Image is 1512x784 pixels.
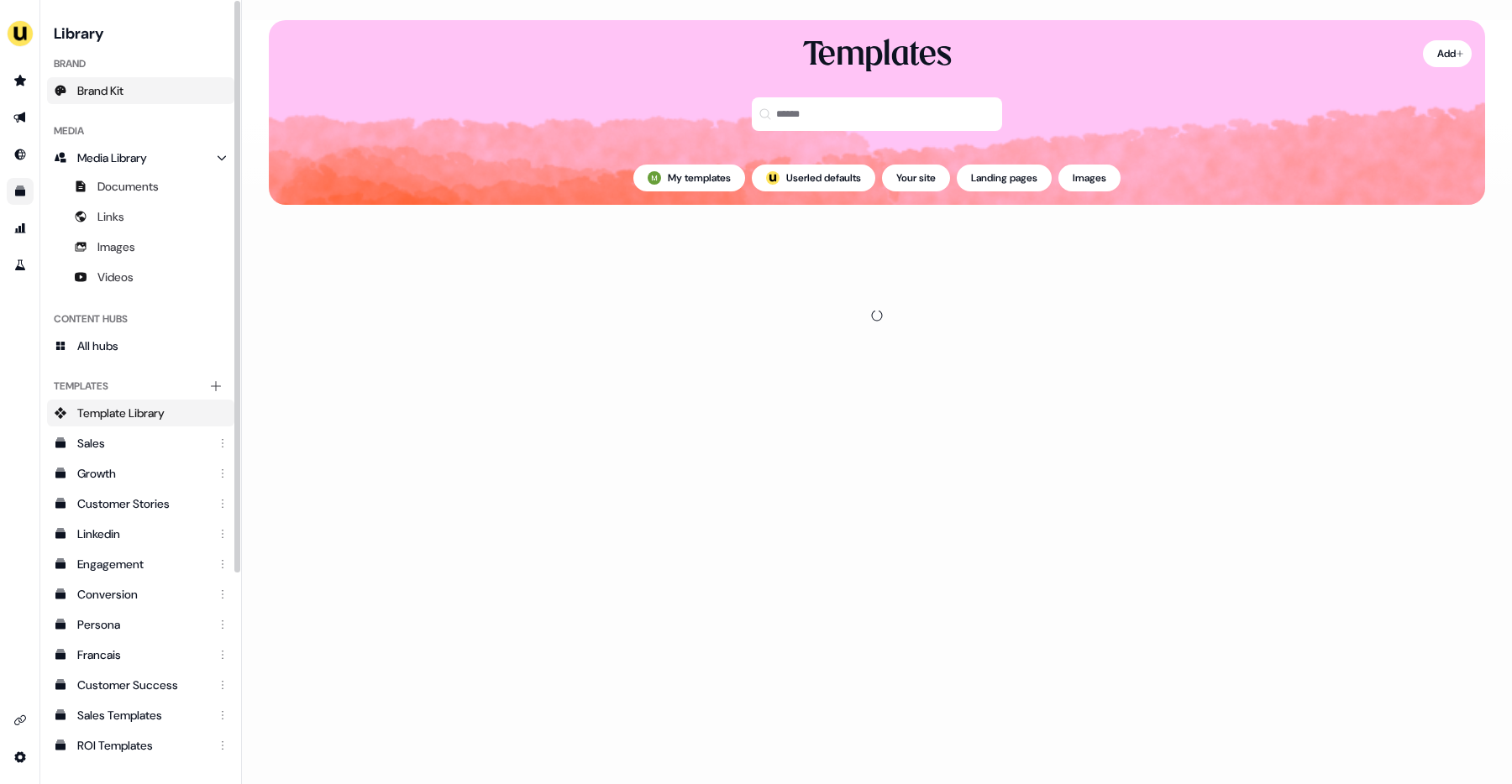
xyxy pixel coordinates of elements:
[7,252,34,279] a: Go to experiments
[47,50,234,77] div: Brand
[47,732,234,759] a: ROI Templates
[7,178,34,205] a: Go to templates
[77,586,207,603] div: Conversion
[47,306,234,332] div: Content Hubs
[97,238,135,255] span: Images
[77,149,147,166] span: Media Library
[77,337,118,354] span: All hubs
[77,737,207,754] div: ROI Templates
[47,672,234,698] a: Customer Success
[1058,165,1121,191] button: Images
[47,144,234,171] a: Media Library
[77,556,207,572] div: Engagement
[752,165,875,191] button: userled logo;Userled defaults
[77,465,207,482] div: Growth
[47,551,234,578] a: Engagement
[47,332,234,359] a: All hubs
[7,744,34,771] a: Go to integrations
[77,435,207,452] div: Sales
[47,641,234,668] a: Francais
[1423,40,1472,67] button: Add
[77,707,207,724] div: Sales Templates
[47,20,234,44] h3: Library
[882,165,950,191] button: Your site
[77,495,207,512] div: Customer Stories
[47,77,234,104] a: Brand Kit
[7,141,34,168] a: Go to Inbound
[47,173,234,200] a: Documents
[47,264,234,290] a: Videos
[77,82,123,99] span: Brand Kit
[7,104,34,131] a: Go to outbound experience
[77,646,207,663] div: Francais
[957,165,1052,191] button: Landing pages
[47,520,234,547] a: Linkedin
[633,165,745,191] button: My templates
[47,203,234,230] a: Links
[47,611,234,638] a: Persona
[77,616,207,633] div: Persona
[47,400,234,426] a: Template Library
[77,525,207,542] div: Linkedin
[47,373,234,400] div: Templates
[47,460,234,487] a: Growth
[766,171,780,185] div: ;
[47,581,234,608] a: Conversion
[7,215,34,242] a: Go to attribution
[648,171,661,185] img: Mickael
[47,233,234,260] a: Images
[803,34,952,77] div: Templates
[97,269,134,285] span: Videos
[47,490,234,517] a: Customer Stories
[47,430,234,457] a: Sales
[77,677,207,693] div: Customer Success
[7,67,34,94] a: Go to prospects
[7,707,34,734] a: Go to integrations
[97,178,159,195] span: Documents
[77,405,165,421] span: Template Library
[47,702,234,729] a: Sales Templates
[47,118,234,144] div: Media
[766,171,780,185] img: userled logo
[97,208,124,225] span: Links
